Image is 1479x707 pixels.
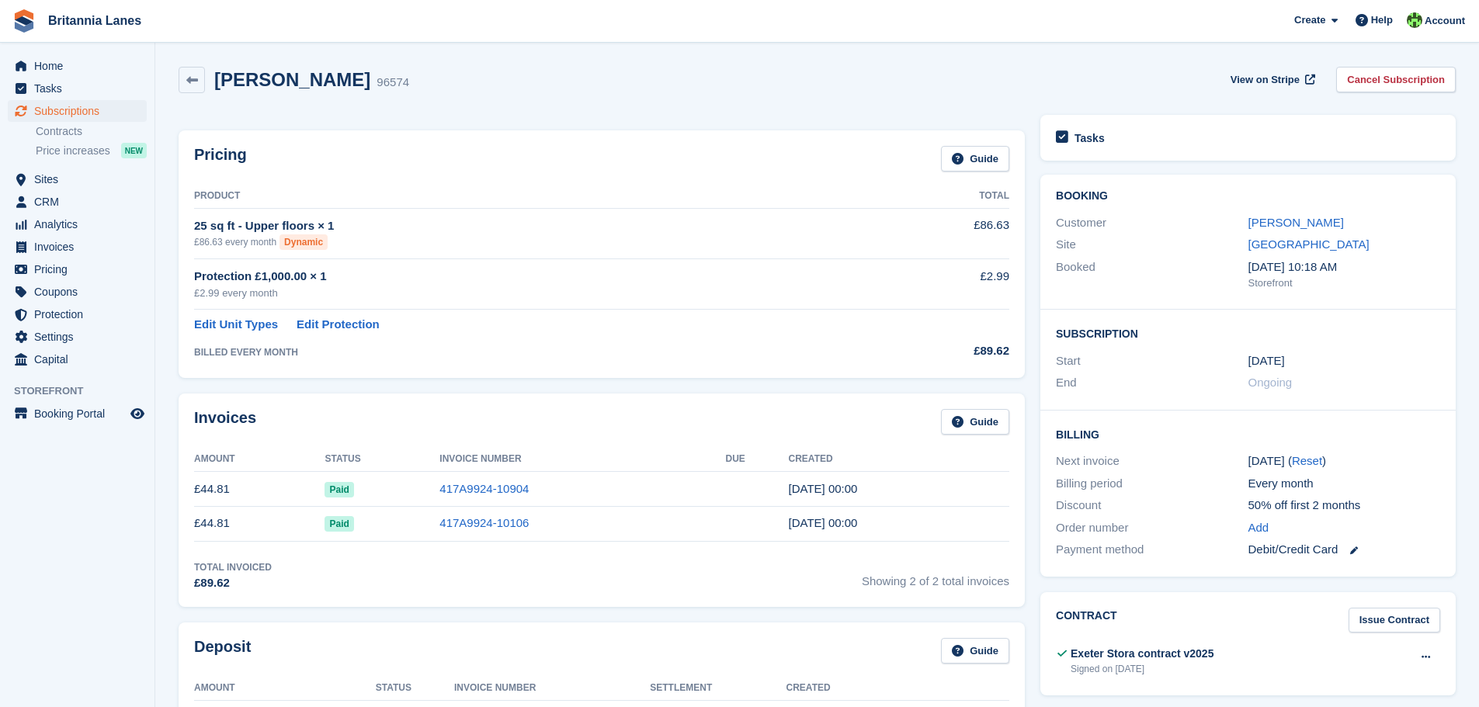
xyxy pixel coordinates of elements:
div: Booked [1056,258,1248,291]
a: Contracts [36,124,147,139]
div: Site [1056,236,1248,254]
span: Ongoing [1248,376,1293,389]
div: Protection £1,000.00 × 1 [194,268,878,286]
a: menu [8,168,147,190]
a: menu [8,100,147,122]
td: £2.99 [878,259,1009,310]
a: menu [8,191,147,213]
h2: Deposit [194,638,251,664]
div: BILLED EVERY MONTH [194,345,878,359]
th: Total [878,184,1009,209]
a: menu [8,55,147,77]
span: Invoices [34,236,127,258]
div: Debit/Credit Card [1248,541,1440,559]
div: Exeter Stora contract v2025 [1071,646,1213,662]
span: Storefront [14,383,154,399]
span: Home [34,55,127,77]
span: View on Stripe [1231,72,1300,88]
th: Product [194,184,878,209]
div: Dynamic [279,234,328,250]
h2: Tasks [1075,131,1105,145]
a: menu [8,403,147,425]
a: menu [8,236,147,258]
h2: Booking [1056,190,1440,203]
a: 417A9924-10904 [439,482,529,495]
div: Signed on [DATE] [1071,662,1213,676]
a: menu [8,78,147,99]
div: [DATE] 10:18 AM [1248,258,1440,276]
time: 2025-07-25 23:00:42 UTC [789,516,858,529]
th: Created [789,447,1009,472]
th: Amount [194,676,376,701]
span: Paid [325,482,353,497]
a: menu [8,348,147,370]
a: [GEOGRAPHIC_DATA] [1248,237,1370,251]
img: stora-icon-8386f47178a22dfd0bd8f6a31ec36ba5ce8667c1dd55bd0f319d3a0aa187defe.svg [12,9,36,33]
span: Create [1294,12,1325,28]
div: [DATE] ( ) [1248,452,1440,470]
span: Capital [34,348,127,370]
span: Price increases [36,144,110,158]
div: Payment method [1056,541,1248,559]
div: £2.99 every month [194,286,878,301]
th: Status [376,676,454,701]
a: Reset [1292,454,1322,467]
img: Robert Parr [1407,12,1422,28]
th: Created [786,676,938,701]
h2: [PERSON_NAME] [214,69,370,90]
div: Total Invoiced [194,560,272,574]
span: Pricing [34,258,127,280]
div: Discount [1056,497,1248,515]
span: CRM [34,191,127,213]
a: Edit Unit Types [194,316,278,334]
th: Invoice Number [439,447,725,472]
time: 2025-07-25 23:00:00 UTC [1248,352,1285,370]
a: Guide [941,638,1009,664]
a: menu [8,326,147,348]
span: Booking Portal [34,403,127,425]
div: 25 sq ft - Upper floors × 1 [194,217,878,235]
span: Paid [325,516,353,532]
a: [PERSON_NAME] [1248,216,1344,229]
th: Invoice Number [454,676,650,701]
th: Amount [194,447,325,472]
a: Edit Protection [297,316,380,334]
div: £86.63 every month [194,234,878,250]
h2: Contract [1056,608,1117,633]
span: Help [1371,12,1393,28]
span: Protection [34,303,127,325]
span: Coupons [34,281,127,303]
h2: Subscription [1056,325,1440,341]
a: Price increases NEW [36,142,147,159]
div: 50% off first 2 months [1248,497,1440,515]
th: Settlement [650,676,786,701]
h2: Invoices [194,409,256,435]
div: End [1056,374,1248,392]
td: £44.81 [194,472,325,507]
span: Sites [34,168,127,190]
div: Next invoice [1056,452,1248,470]
a: Britannia Lanes [42,8,148,33]
div: Start [1056,352,1248,370]
h2: Billing [1056,426,1440,442]
td: £44.81 [194,506,325,541]
div: Billing period [1056,475,1248,493]
th: Due [725,447,788,472]
time: 2025-08-25 23:00:51 UTC [789,482,858,495]
span: Settings [34,326,127,348]
a: menu [8,258,147,280]
div: Order number [1056,519,1248,537]
div: NEW [121,143,147,158]
div: Every month [1248,475,1440,493]
span: Showing 2 of 2 total invoices [862,560,1009,592]
span: Analytics [34,213,127,235]
a: Guide [941,146,1009,172]
h2: Pricing [194,146,247,172]
a: View on Stripe [1224,67,1318,92]
td: £86.63 [878,208,1009,258]
a: Preview store [128,404,147,423]
div: £89.62 [194,574,272,592]
a: Add [1248,519,1269,537]
span: Tasks [34,78,127,99]
a: Cancel Subscription [1336,67,1456,92]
